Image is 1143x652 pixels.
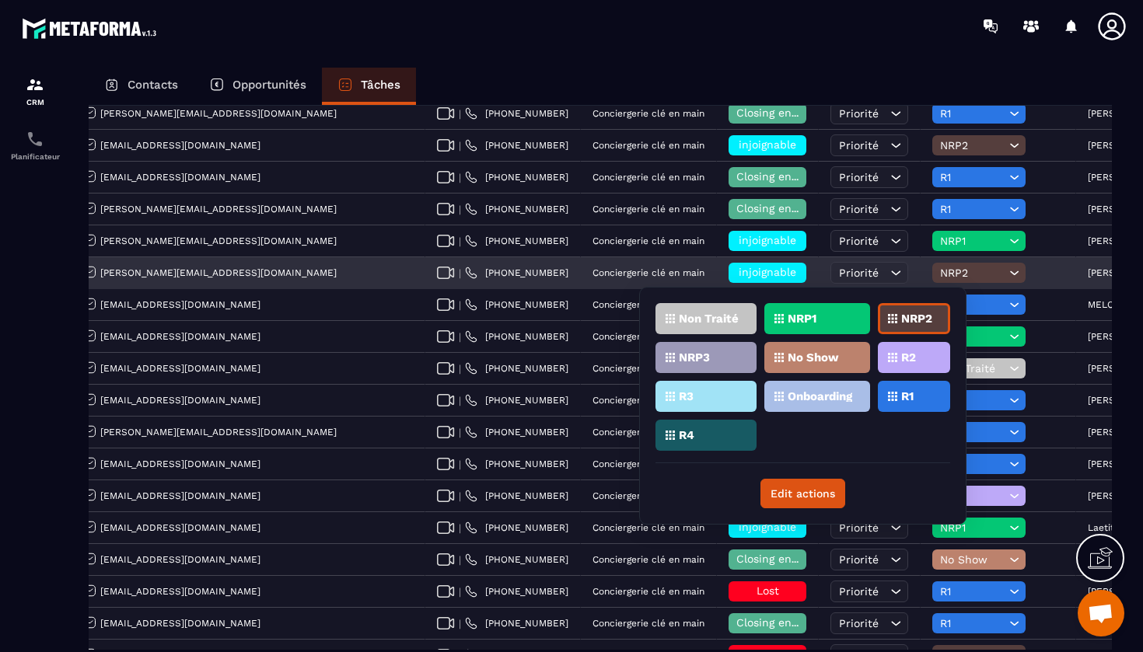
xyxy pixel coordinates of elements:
[940,267,1005,279] span: NRP2
[940,298,1005,311] span: R1
[592,299,704,310] p: Conciergerie clé en main
[592,618,704,629] p: Conciergerie clé en main
[839,585,879,598] span: Priorité
[788,352,839,363] p: No Show
[940,139,1005,152] span: NRP2
[459,331,461,343] span: |
[739,266,796,278] span: injoignable
[1078,590,1124,636] div: Ouvrir le chat
[592,490,704,501] p: Conciergerie clé en main
[232,78,306,92] p: Opportunités
[592,427,704,438] p: Conciergerie clé en main
[901,352,916,363] p: R2
[592,395,704,406] p: Conciergerie clé en main
[760,479,845,508] button: Edit actions
[592,172,704,183] p: Conciergerie clé en main
[839,235,879,247] span: Priorité
[739,138,796,151] span: injoignable
[4,152,66,161] p: Planificateur
[459,554,461,566] span: |
[679,352,710,363] p: NRP3
[839,139,879,152] span: Priorité
[940,553,1005,566] span: No Show
[26,75,44,94] img: formation
[465,394,568,406] a: [PHONE_NUMBER]
[788,313,816,324] p: NRP1
[592,363,704,374] p: Conciergerie clé en main
[459,490,461,502] span: |
[459,172,461,183] span: |
[465,585,568,598] a: [PHONE_NUMBER]
[465,521,568,534] a: [PHONE_NUMBER]
[465,330,568,343] a: [PHONE_NUMBER]
[465,171,568,183] a: [PHONE_NUMBER]
[465,490,568,502] a: [PHONE_NUMBER]
[459,427,461,438] span: |
[940,426,1005,438] span: R1
[4,64,66,118] a: formationformationCRM
[592,331,704,342] p: Conciergerie clé en main
[459,108,461,120] span: |
[592,235,704,246] p: Conciergerie clé en main
[194,68,322,105] a: Opportunités
[465,267,568,279] a: [PHONE_NUMBER]
[592,267,704,278] p: Conciergerie clé en main
[592,458,704,469] p: Conciergerie clé en main
[459,204,461,215] span: |
[26,130,44,148] img: scheduler
[89,68,194,105] a: Contacts
[22,14,162,43] img: logo
[736,170,825,183] span: Closing en cours
[839,553,879,566] span: Priorité
[679,430,694,441] p: R4
[940,362,1005,375] span: Non Traité
[592,586,704,597] p: Conciergerie clé en main
[739,521,796,533] span: injoignable
[940,458,1005,470] span: R1
[459,267,461,279] span: |
[459,586,461,598] span: |
[459,363,461,375] span: |
[465,139,568,152] a: [PHONE_NUMBER]
[592,522,704,533] p: Conciergerie clé en main
[940,330,1005,343] span: NRP1
[940,617,1005,629] span: R1
[459,458,461,470] span: |
[901,313,932,324] p: NRP2
[465,617,568,629] a: [PHONE_NUMBER]
[592,204,704,214] p: Conciergerie clé en main
[940,203,1005,215] span: R1
[839,521,879,534] span: Priorité
[592,108,704,119] p: Conciergerie clé en main
[736,553,825,565] span: Closing en cours
[736,616,825,629] span: Closing en cours
[322,68,416,105] a: Tâches
[592,554,704,565] p: Conciergerie clé en main
[361,78,400,92] p: Tâches
[465,298,568,311] a: [PHONE_NUMBER]
[465,235,568,247] a: [PHONE_NUMBER]
[736,202,825,214] span: Closing en cours
[679,391,694,402] p: R3
[465,553,568,566] a: [PHONE_NUMBER]
[465,107,568,120] a: [PHONE_NUMBER]
[736,106,825,119] span: Closing en cours
[459,140,461,152] span: |
[757,584,779,597] span: Lost
[592,140,704,151] p: Conciergerie clé en main
[679,313,739,324] p: Non Traité
[940,585,1005,598] span: R1
[940,521,1005,534] span: NRP1
[128,78,178,92] p: Contacts
[4,118,66,173] a: schedulerschedulerPlanificateur
[459,522,461,534] span: |
[940,235,1005,247] span: NRP1
[465,203,568,215] a: [PHONE_NUMBER]
[839,203,879,215] span: Priorité
[940,107,1005,120] span: R1
[788,391,852,402] p: Onboarding
[465,362,568,375] a: [PHONE_NUMBER]
[940,394,1005,406] span: R1
[459,395,461,406] span: |
[940,490,1005,502] span: R2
